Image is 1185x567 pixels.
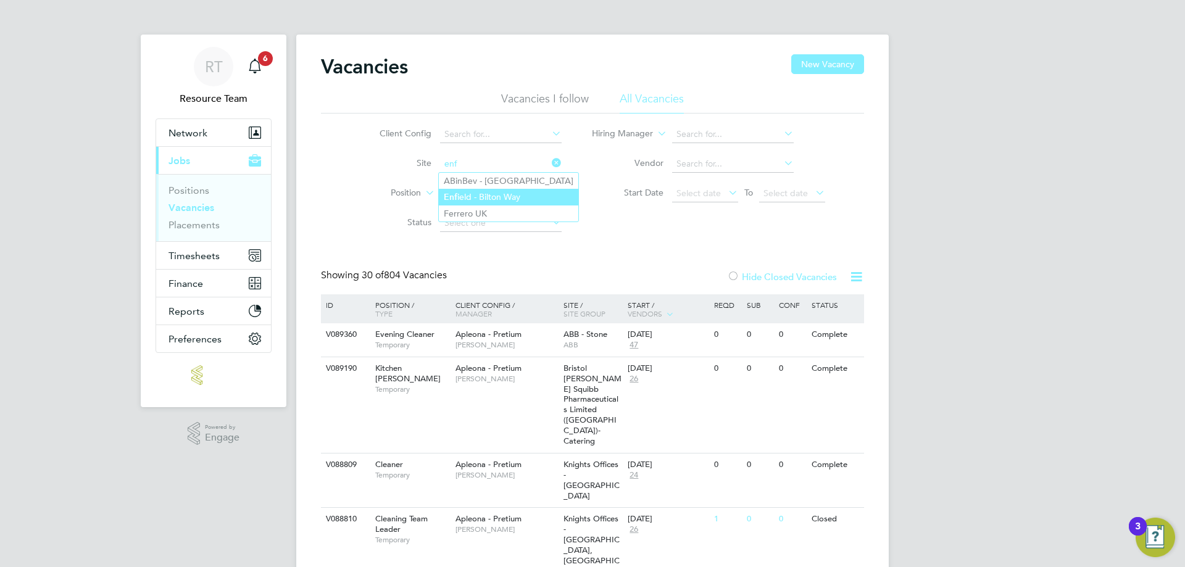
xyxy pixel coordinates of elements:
span: Powered by [205,422,239,432]
span: Preferences [168,333,222,345]
a: RTResource Team [156,47,272,106]
div: V089360 [323,323,366,346]
span: Resource Team [156,91,272,106]
li: Vacancies I follow [501,91,589,114]
div: Position / [366,294,452,324]
div: 0 [744,323,776,346]
div: [DATE] [628,514,708,524]
span: Apleona - Pretium [455,363,522,373]
span: ABB - Stone [563,329,607,339]
span: Engage [205,432,239,443]
label: Start Date [592,187,663,198]
button: Reports [156,297,271,325]
div: 3 [1135,526,1141,542]
div: Showing [321,269,449,282]
span: 6 [258,51,273,66]
span: 26 [628,374,640,384]
div: Reqd [711,294,743,315]
span: Cleaner [375,459,403,470]
button: Preferences [156,325,271,352]
div: 1 [711,508,743,531]
input: Search for... [672,126,794,143]
h2: Vacancies [321,54,408,79]
input: Select one [440,215,562,232]
img: teamsupport-logo-retina.png [191,365,236,385]
label: Site [360,157,431,168]
li: Ferrero UK [439,205,578,221]
div: [DATE] [628,329,708,340]
a: Powered byEngage [188,422,240,445]
span: Jobs [168,155,190,167]
div: 0 [744,508,776,531]
a: Positions [168,184,209,196]
li: All Vacancies [620,91,684,114]
a: Vacancies [168,202,214,213]
li: ABinBev - [GEOGRAPHIC_DATA] [439,173,578,189]
div: Sub [744,294,776,315]
span: [PERSON_NAME] [455,470,557,480]
label: Hiring Manager [582,128,653,140]
div: 0 [776,508,808,531]
div: V088809 [323,453,366,476]
span: 30 of [362,269,384,281]
span: ABB [563,340,622,350]
button: Open Resource Center, 3 new notifications [1136,518,1175,557]
span: Kitchen [PERSON_NAME] [375,363,441,384]
div: 0 [776,453,808,476]
button: New Vacancy [791,54,864,74]
span: RT [205,59,223,75]
span: Select date [763,188,808,199]
label: Vendor [592,157,663,168]
span: [PERSON_NAME] [455,374,557,384]
div: 0 [744,453,776,476]
span: Type [375,308,393,318]
li: ield - Bilton Way [439,189,578,205]
span: Network [168,127,207,139]
div: Jobs [156,174,271,241]
span: Bristol [PERSON_NAME] Squibb Pharmaceuticals Limited ([GEOGRAPHIC_DATA])- Catering [563,363,622,446]
button: Jobs [156,147,271,174]
div: V088810 [323,508,366,531]
span: Finance [168,278,203,289]
a: Placements [168,219,220,231]
button: Network [156,119,271,146]
span: Temporary [375,340,449,350]
span: Timesheets [168,250,220,262]
label: Position [350,187,421,199]
div: Closed [809,508,862,531]
div: 0 [776,357,808,380]
div: Start / [625,294,711,325]
a: Go to home page [156,365,272,385]
span: [PERSON_NAME] [455,340,557,350]
span: 47 [628,340,640,350]
span: 804 Vacancies [362,269,447,281]
span: Reports [168,305,204,317]
b: Enf [444,192,457,202]
span: Vendors [628,308,662,318]
div: 0 [711,357,743,380]
span: Apleona - Pretium [455,459,522,470]
span: [PERSON_NAME] [455,524,557,534]
span: Temporary [375,470,449,480]
div: Complete [809,323,862,346]
span: 26 [628,524,640,535]
div: ID [323,294,366,315]
label: Status [360,217,431,228]
label: Client Config [360,128,431,139]
div: [DATE] [628,460,708,470]
span: Site Group [563,308,605,318]
input: Search for... [672,155,794,173]
div: 0 [711,323,743,346]
span: To [741,184,757,201]
div: Complete [809,357,862,380]
div: [DATE] [628,363,708,374]
span: Knights Offices - [GEOGRAPHIC_DATA] [563,459,620,501]
span: 24 [628,470,640,481]
span: Temporary [375,535,449,545]
a: 6 [243,47,267,86]
div: V089190 [323,357,366,380]
nav: Main navigation [141,35,286,407]
div: 0 [776,323,808,346]
span: Apleona - Pretium [455,513,522,524]
div: Status [809,294,862,315]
